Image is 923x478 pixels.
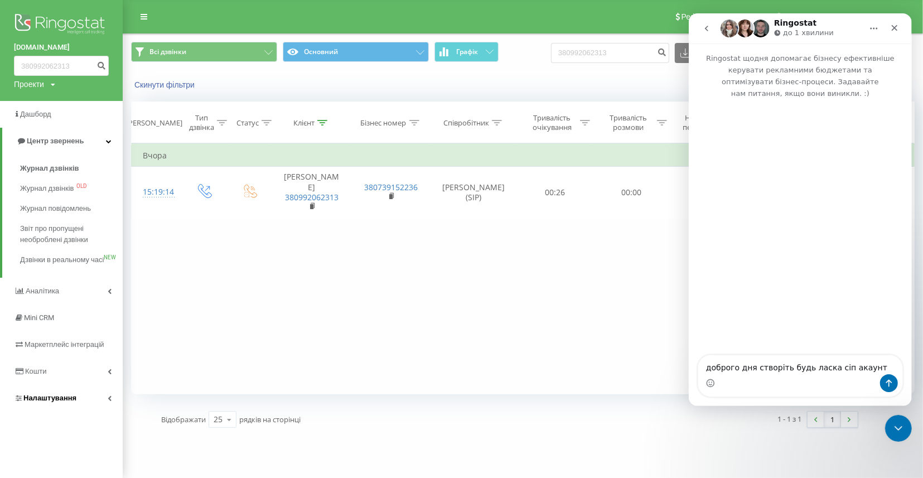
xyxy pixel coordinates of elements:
div: Статус [236,118,259,128]
span: Відображати [161,414,206,424]
button: Скинути фільтри [131,80,200,90]
input: Пошук за номером [551,43,669,63]
img: Ringostat logo [14,11,109,39]
a: 380739152236 [364,182,418,192]
span: Журнал повідомлень [20,203,91,214]
div: [PERSON_NAME] [127,118,183,128]
td: 00:00 [593,167,669,218]
span: Mini CRM [24,313,54,322]
a: 380992062313 [285,192,339,202]
span: Налаштування [23,394,76,402]
div: Клієнт [293,118,315,128]
td: [PERSON_NAME] (SIP) [431,167,517,218]
td: 00:26 [516,167,593,218]
div: Тривалість розмови [603,113,654,132]
a: Центр звернень [2,128,123,154]
div: 15:19:14 [143,181,169,203]
div: Тривалість очікування [526,113,577,132]
span: Реферальна програма [682,12,763,21]
span: Звіт про пропущені необроблені дзвінки [20,223,117,245]
a: 1 [824,412,841,427]
span: Графік [456,48,478,56]
span: Налаштування профілю [782,12,869,21]
span: Дзвінки в реальному часі [20,254,104,265]
span: Центр звернень [27,137,84,145]
button: Експорт [675,43,735,63]
input: Пошук за номером [14,56,109,76]
div: Проекти [14,79,44,90]
a: Звіт про пропущені необроблені дзвінки [20,219,123,250]
iframe: Intercom live chat [689,13,912,406]
button: Графік [434,42,499,62]
span: Кошти [25,367,46,375]
iframe: Intercom live chat [885,415,912,442]
span: Журнал дзвінків [20,163,79,174]
button: Основний [283,42,429,62]
div: 25 [214,414,223,425]
div: Бізнес номер [361,118,407,128]
a: [DOMAIN_NAME] [14,42,109,53]
a: Дзвінки в реальному часіNEW [20,250,123,270]
span: Журнал дзвінків [20,183,74,194]
span: Вихід [888,12,908,21]
div: Співробітник [443,118,489,128]
span: рядків на сторінці [239,414,301,424]
a: Журнал повідомлень [20,199,123,219]
td: [PERSON_NAME] [272,167,352,218]
td: Вчора [132,144,915,167]
div: Назва схеми переадресації [680,113,734,132]
div: Тип дзвінка [189,113,214,132]
span: Всі дзвінки [149,47,186,56]
span: Дашборд [20,110,51,118]
button: Всі дзвінки [131,42,277,62]
div: 1 - 1 з 1 [778,413,802,424]
a: Журнал дзвінків [20,158,123,178]
a: Журнал дзвінківOLD [20,178,123,199]
span: Аналiтика [26,287,59,295]
span: Маркетплейс інтеграцій [25,340,104,349]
